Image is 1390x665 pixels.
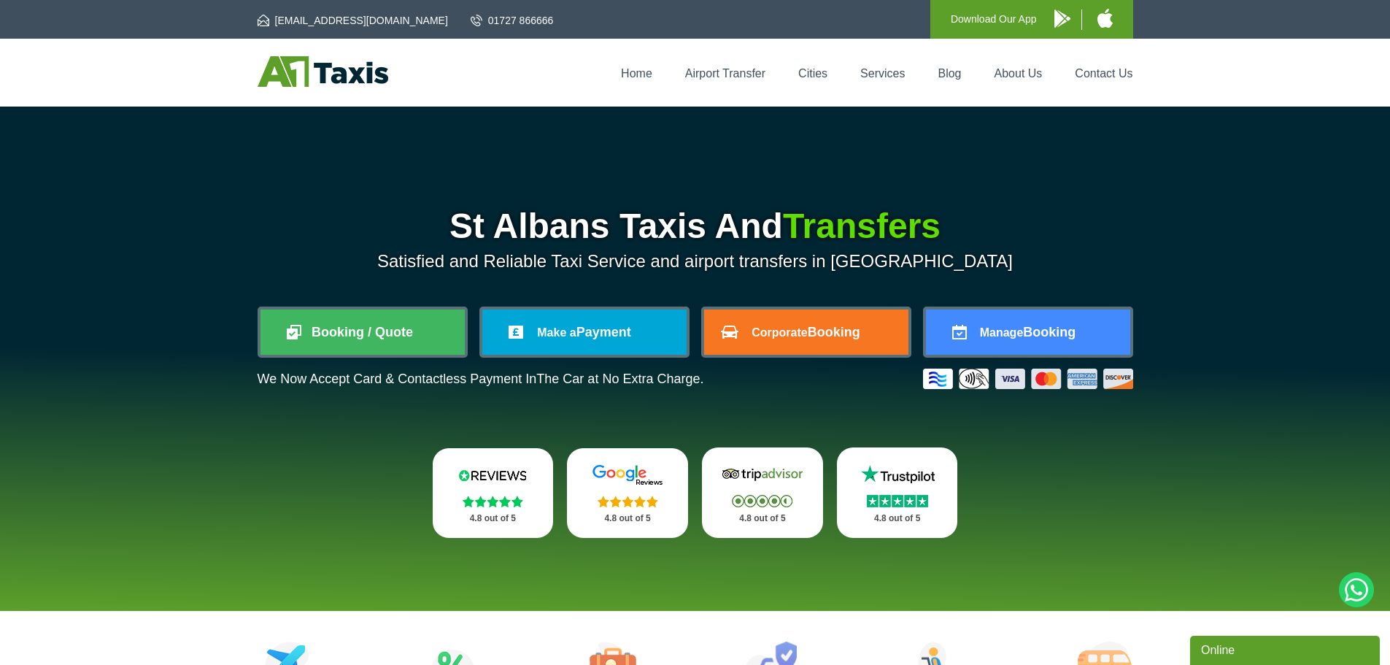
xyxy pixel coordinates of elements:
p: 4.8 out of 5 [583,510,672,528]
a: Reviews.io Stars 4.8 out of 5 [433,448,554,538]
h1: St Albans Taxis And [258,209,1133,244]
a: Google Stars 4.8 out of 5 [567,448,688,538]
a: Booking / Quote [260,310,465,355]
img: Reviews.io [449,464,536,486]
img: Credit And Debit Cards [923,369,1133,389]
img: Stars [463,496,523,507]
img: Stars [867,495,928,507]
img: Trustpilot [854,464,941,485]
p: We Now Accept Card & Contactless Payment In [258,372,704,387]
a: 01727 866666 [471,13,554,28]
p: Satisfied and Reliable Taxi Service and airport transfers in [GEOGRAPHIC_DATA] [258,251,1133,272]
p: 4.8 out of 5 [853,510,942,528]
img: Google [584,464,671,486]
a: Cities [798,67,827,80]
a: [EMAIL_ADDRESS][DOMAIN_NAME] [258,13,448,28]
a: Tripadvisor Stars 4.8 out of 5 [702,447,823,538]
a: Make aPayment [482,310,687,355]
span: Manage [980,326,1024,339]
a: Blog [938,67,961,80]
img: A1 Taxis Android App [1054,9,1070,28]
img: Stars [598,496,658,507]
a: ManageBooking [926,310,1130,355]
span: Transfers [783,207,941,245]
img: Stars [732,495,792,507]
span: The Car at No Extra Charge. [536,372,703,386]
iframe: chat widget [1190,633,1383,665]
a: Trustpilot Stars 4.8 out of 5 [837,447,958,538]
img: A1 Taxis iPhone App [1097,9,1113,28]
a: CorporateBooking [704,310,908,355]
a: Home [621,67,652,80]
p: 4.8 out of 5 [718,510,807,528]
a: Airport Transfer [685,67,765,80]
p: Download Our App [951,10,1037,28]
a: Contact Us [1075,67,1132,80]
img: Tripadvisor [719,464,806,485]
img: A1 Taxis St Albans LTD [258,56,388,87]
a: Services [860,67,905,80]
p: 4.8 out of 5 [449,510,538,528]
span: Corporate [752,326,807,339]
span: Make a [537,326,576,339]
a: About Us [995,67,1043,80]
